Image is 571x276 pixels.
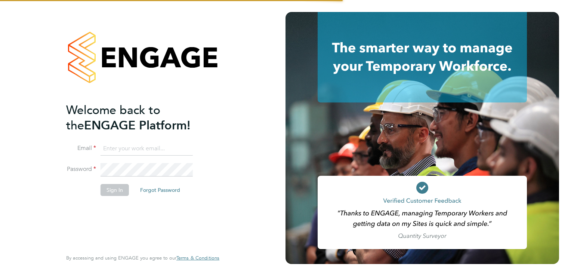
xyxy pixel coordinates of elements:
input: Enter your work email... [101,142,193,156]
button: Forgot Password [134,184,186,196]
button: Sign In [101,184,129,196]
span: By accessing and using ENGAGE you agree to our [66,255,219,261]
h2: ENGAGE Platform! [66,102,212,133]
label: Email [66,144,96,152]
a: Terms & Conditions [176,255,219,261]
label: Password [66,165,96,173]
span: Welcome back to the [66,103,160,133]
